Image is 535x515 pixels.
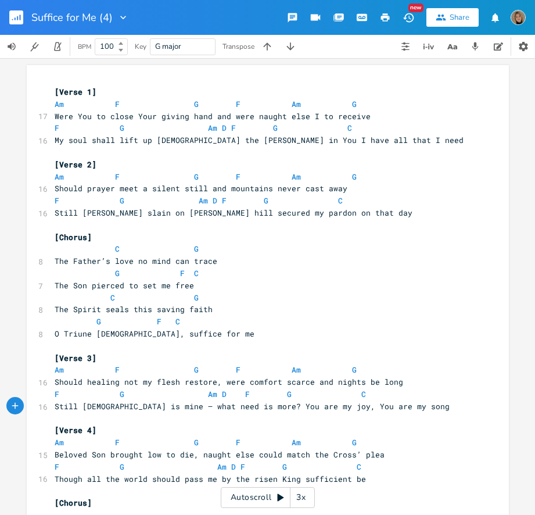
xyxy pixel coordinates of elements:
span: [Verse 2] [55,159,96,170]
span: G [120,462,124,472]
span: G [282,462,287,472]
span: F [236,171,240,182]
span: G [120,195,124,206]
span: Am [292,364,301,375]
span: Were You to close Your giving hand and were naught else I to receive [55,111,371,121]
span: C [361,389,366,399]
span: D [231,462,236,472]
span: The Father’s love no mind can trace [55,256,217,266]
span: D [222,389,227,399]
span: F [55,389,59,399]
span: [Verse 1] [55,87,96,97]
span: C [110,292,115,303]
span: Beloved Son brought low to die, naught else could match the Cross’ plea [55,449,385,460]
div: Key [135,43,146,50]
span: Am [55,99,64,109]
span: F [55,462,59,472]
span: C [115,244,120,254]
span: Should prayer meet a silent still and mountains never cast away [55,183,347,194]
span: Am [292,171,301,182]
div: Autoscroll [221,487,315,508]
span: G [352,364,357,375]
span: Am [208,123,217,133]
span: G [194,244,199,254]
span: G [352,99,357,109]
button: New [397,7,420,28]
span: Am [199,195,208,206]
div: BPM [78,44,91,50]
span: F [231,123,236,133]
div: New [408,3,423,12]
span: F [115,364,120,375]
span: F [180,268,185,278]
span: C [347,123,352,133]
span: G [120,389,124,399]
span: F [236,99,240,109]
span: C [338,195,343,206]
span: The Son pierced to set me free [55,280,194,291]
button: Share [426,8,479,27]
span: G [194,437,199,448]
span: G [287,389,292,399]
span: C [357,462,361,472]
span: Am [55,171,64,182]
span: Though all the world should pass me by the risen King sufficient be [55,474,366,484]
span: Am [292,437,301,448]
span: The Spirit seals this saving faith [55,304,213,314]
span: O Triune [DEMOGRAPHIC_DATA], suffice for me [55,328,254,339]
span: Still [PERSON_NAME] slain on [PERSON_NAME] hill secured my pardon on that day [55,208,412,218]
span: G [115,268,120,278]
span: G [264,195,268,206]
span: D [222,123,227,133]
span: G [194,364,199,375]
span: Am [292,99,301,109]
span: [Verse 4] [55,425,96,435]
span: G [352,171,357,182]
span: F [222,195,227,206]
img: Fior Murua [511,10,526,25]
span: G major [155,41,181,52]
span: F [240,462,245,472]
span: F [236,437,240,448]
span: F [115,437,120,448]
span: F [55,195,59,206]
span: D [213,195,217,206]
span: F [236,364,240,375]
span: G [194,99,199,109]
div: 3x [290,487,311,508]
div: Share [450,12,469,23]
span: [Verse 3] [55,353,96,363]
span: F [157,316,161,327]
span: C [175,316,180,327]
span: G [120,123,124,133]
span: F [55,123,59,133]
span: Still [DEMOGRAPHIC_DATA] is mine — what need is more? You are my joy, You are my song [55,401,450,412]
span: Am [217,462,227,472]
span: Am [208,389,217,399]
span: My soul shall lift up [DEMOGRAPHIC_DATA] the [PERSON_NAME] in You I have all that I need [55,135,464,145]
span: Should healing not my flesh restore, were comfort scarce and nights be long [55,377,403,387]
div: Transpose [222,43,254,50]
span: Am [55,437,64,448]
span: [Chorus] [55,498,92,508]
span: Am [55,364,64,375]
span: C [194,268,199,278]
span: G [273,123,278,133]
span: G [352,437,357,448]
span: Suffice for Me (4) [31,12,113,23]
span: F [115,99,120,109]
span: F [245,389,250,399]
span: G [96,316,101,327]
span: G [194,171,199,182]
span: F [115,171,120,182]
span: [Chorus] [55,232,92,242]
span: G [194,292,199,303]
